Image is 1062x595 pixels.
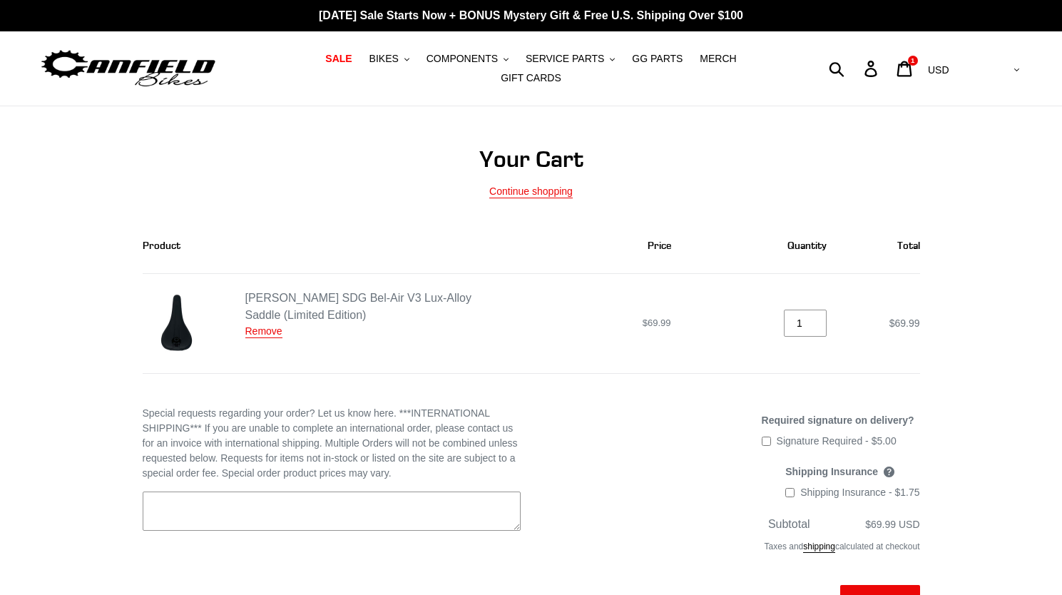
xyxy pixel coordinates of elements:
[625,49,690,68] a: GG PARTS
[526,53,604,65] span: SERVICE PARTS
[693,49,743,68] a: MERCH
[143,146,920,173] h1: Your Cart
[494,68,568,88] a: GIFT CARDS
[492,219,687,274] th: Price
[143,406,521,481] label: Special requests regarding your order? Let us know here. ***INTERNATIONAL SHIPPING*** If you are ...
[318,49,359,68] a: SALE
[911,57,914,64] span: 1
[542,533,920,567] div: Taxes and calculated at checkout
[700,53,736,65] span: MERCH
[842,219,920,274] th: Total
[762,415,914,426] span: Required signature on delivery?
[427,53,498,65] span: COMPONENTS
[245,325,282,338] a: Remove Canfield SDG Bel-Air V3 Lux-Alloy Saddle (Limited Edition)
[39,46,218,91] img: Canfield Bikes
[245,292,471,321] a: [PERSON_NAME] SDG Bel-Air V3 Lux-Alloy Saddle (Limited Edition)
[362,49,417,68] button: BIKES
[369,53,399,65] span: BIKES
[489,185,573,198] a: Continue shopping
[519,49,622,68] button: SERVICE PARTS
[803,541,835,553] a: shipping
[632,53,683,65] span: GG PARTS
[800,487,919,498] span: Shipping Insurance - $1.75
[889,54,922,84] a: 1
[325,53,352,65] span: SALE
[762,437,771,446] input: Signature Required - $5.00
[785,466,878,477] span: Shipping Insurance
[777,435,897,447] span: Signature Required - $5.00
[865,519,919,530] span: $69.99 USD
[785,488,795,497] input: Shipping Insurance - $1.75
[768,518,810,530] span: Subtotal
[687,219,842,274] th: Quantity
[643,317,671,328] span: $69.99
[837,53,873,84] input: Search
[143,219,493,274] th: Product
[889,317,920,329] span: $69.99
[501,72,561,84] span: GIFT CARDS
[419,49,516,68] button: COMPONENTS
